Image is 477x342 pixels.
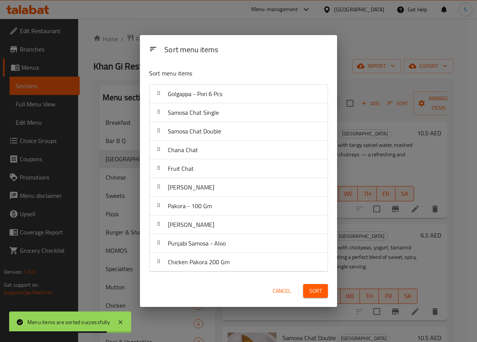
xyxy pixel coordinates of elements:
span: Samosa Chat Single [168,107,219,118]
span: Samosa Chat Double [168,125,221,137]
button: Cancel [270,284,294,298]
div: Chana Chat [149,141,328,159]
div: Sort menu items [161,42,331,59]
span: Chicken Pakora 200 Gm [168,256,230,268]
span: Punjabi Samosa - Aloo [168,238,226,249]
div: Samosa Chat Double [149,122,328,141]
div: [PERSON_NAME] [149,215,328,234]
span: Sort [309,286,322,296]
div: Golgappa - Pori 6 Pcs [149,85,328,103]
p: Sort menu items [149,69,291,78]
div: Menu items are sorted successfully [27,318,110,326]
div: Fruit Chat [149,159,328,178]
div: [PERSON_NAME] [149,178,328,197]
div: Chicken Pakora 200 Gm [149,253,328,271]
div: Samosa Chat Single [149,103,328,122]
span: [PERSON_NAME] [168,219,214,230]
button: Sort [303,284,328,298]
span: Cancel [273,286,291,296]
span: Chana Chat [168,144,198,156]
span: Pakora - 100 Gm [168,200,212,212]
span: Golgappa - Pori 6 Pcs [168,88,222,100]
span: Fruit Chat [168,163,194,174]
span: [PERSON_NAME] [168,181,214,193]
div: Punjabi Samosa - Aloo [149,234,328,253]
div: Pakora - 100 Gm [149,197,328,215]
